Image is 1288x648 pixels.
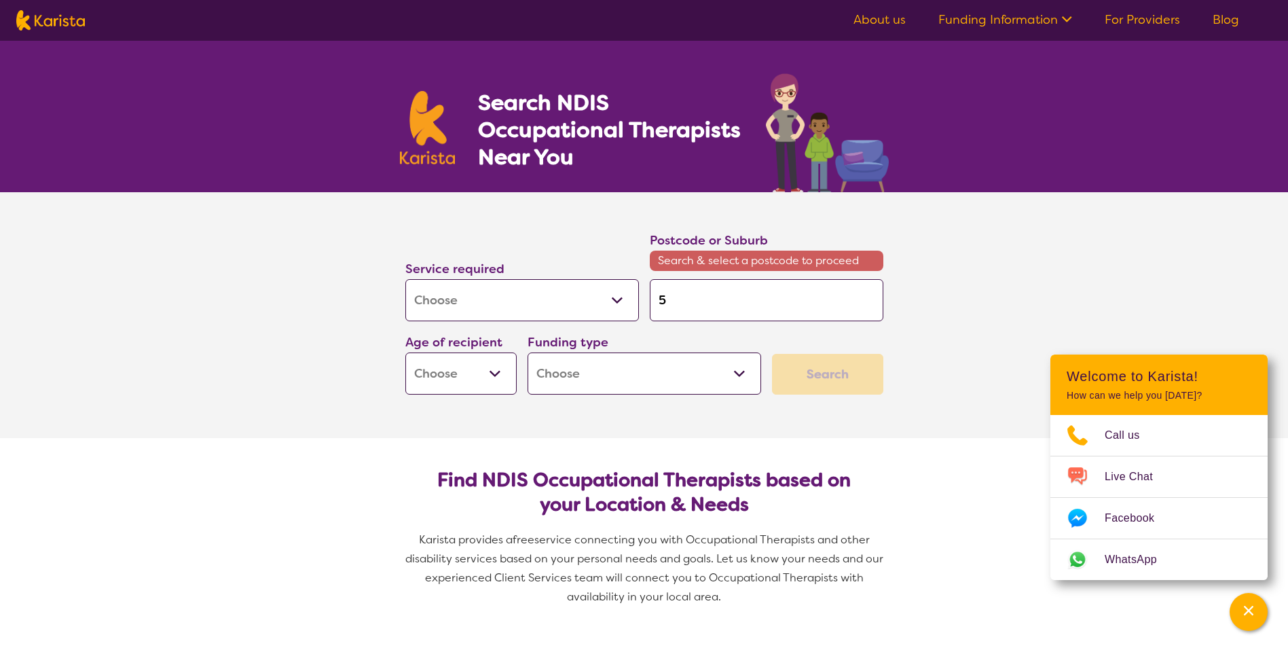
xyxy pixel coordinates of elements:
[400,91,456,164] img: Karista logo
[1105,550,1173,570] span: WhatsApp
[853,12,906,28] a: About us
[419,533,513,547] span: Karista provides a
[16,10,85,31] img: Karista logo
[1067,390,1251,401] p: How can we help you [DATE]?
[405,533,886,604] span: service connecting you with Occupational Therapists and other disability services based on your p...
[938,12,1072,28] a: Funding Information
[766,73,889,192] img: occupational-therapy
[416,468,872,517] h2: Find NDIS Occupational Therapists based on your Location & Needs
[1050,539,1268,580] a: Web link opens in a new tab.
[1230,593,1268,631] button: Channel Menu
[478,89,742,170] h1: Search NDIS Occupational Therapists Near You
[528,334,608,350] label: Funding type
[1213,12,1239,28] a: Blog
[650,232,768,249] label: Postcode or Suburb
[1105,425,1156,446] span: Call us
[650,279,883,321] input: Type
[1067,368,1251,384] h2: Welcome to Karista!
[405,261,504,277] label: Service required
[513,533,534,547] span: free
[650,251,883,271] span: Search & select a postcode to proceed
[1105,508,1171,528] span: Facebook
[405,334,502,350] label: Age of recipient
[1105,467,1169,487] span: Live Chat
[1050,355,1268,580] div: Channel Menu
[1050,415,1268,580] ul: Choose channel
[1105,12,1180,28] a: For Providers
